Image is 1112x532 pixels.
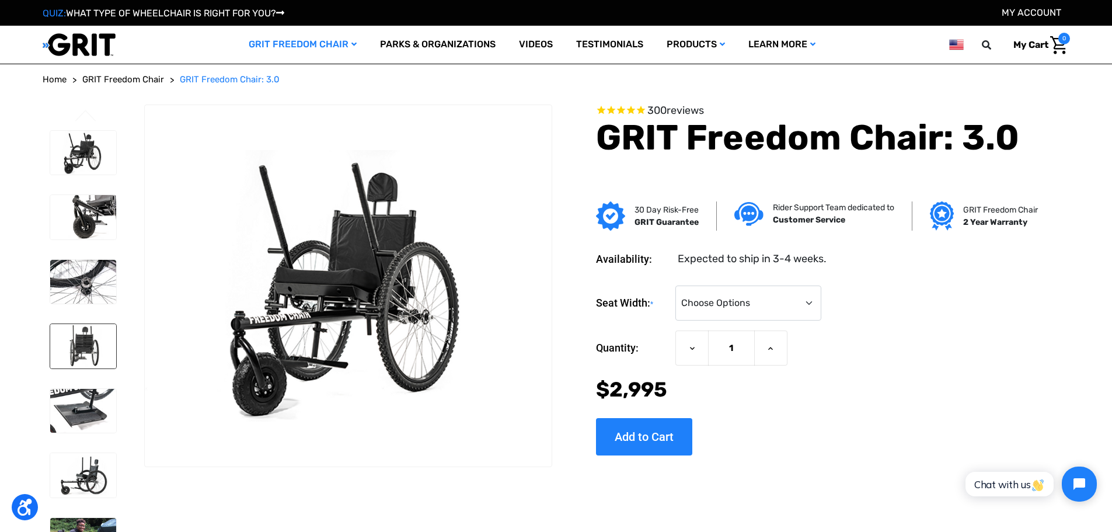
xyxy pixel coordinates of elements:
[1005,33,1070,57] a: Cart with 0 items
[596,201,625,231] img: GRIT Guarantee
[635,204,699,216] p: 30 Day Risk-Free
[1050,36,1067,54] img: Cart
[734,202,764,226] img: Customer service
[773,215,845,225] strong: Customer Service
[50,324,116,368] img: GRIT Freedom Chair: 3.0
[43,8,66,19] span: QUIZ:
[647,104,704,117] span: 300 reviews
[596,286,670,321] label: Seat Width:
[678,251,827,267] dd: Expected to ship in 3-4 weeks.
[564,26,655,64] a: Testimonials
[82,74,164,85] span: GRIT Freedom Chair
[50,389,116,433] img: GRIT Freedom Chair: 3.0
[43,73,67,86] a: Home
[43,74,67,85] span: Home
[74,110,98,124] button: Go to slide 3 of 3
[596,251,670,267] dt: Availability:
[50,260,116,304] img: GRIT Freedom Chair: 3.0
[596,331,670,366] label: Quantity:
[1058,33,1070,44] span: 0
[237,26,368,64] a: GRIT Freedom Chair
[50,453,116,498] img: GRIT Freedom Chair: 3.0
[635,217,699,227] strong: GRIT Guarantee
[368,26,507,64] a: Parks & Organizations
[507,26,564,64] a: Videos
[180,74,280,85] span: GRIT Freedom Chair: 3.0
[773,201,894,214] p: Rider Support Team dedicated to
[1002,7,1061,18] a: Account
[596,117,1034,159] h1: GRIT Freedom Chair: 3.0
[963,204,1038,216] p: GRIT Freedom Chair
[82,73,164,86] a: GRIT Freedom Chair
[596,418,692,455] input: Add to Cart
[50,131,116,175] img: GRIT Freedom Chair: 3.0
[949,37,963,52] img: us.png
[987,33,1005,57] input: Search
[145,150,551,421] img: GRIT Freedom Chair: 3.0
[1013,39,1048,50] span: My Cart
[963,217,1027,227] strong: 2 Year Warranty
[596,105,1034,117] span: Rated 4.6 out of 5 stars 300 reviews
[43,8,284,19] a: QUIZ:WHAT TYPE OF WHEELCHAIR IS RIGHT FOR YOU?
[737,26,827,64] a: Learn More
[667,104,704,117] span: reviews
[655,26,737,64] a: Products
[930,201,954,231] img: Grit freedom
[43,33,116,57] img: GRIT All-Terrain Wheelchair and Mobility Equipment
[596,377,667,402] span: $2,995
[953,457,1107,512] iframe: Tidio Chat
[180,73,280,86] a: GRIT Freedom Chair: 3.0
[43,73,1070,86] nav: Breadcrumb
[50,195,116,239] img: GRIT Freedom Chair: 3.0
